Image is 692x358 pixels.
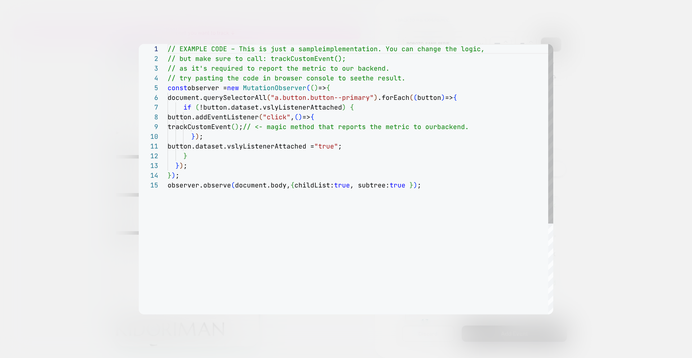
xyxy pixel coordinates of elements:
span: implementation. You can change the logic, [322,45,485,53]
span: backend. [437,123,469,131]
span: ) [413,181,417,189]
span: .forEach [378,93,409,102]
span: ; [417,181,421,189]
span: { [453,93,457,102]
span: ( [409,93,413,102]
span: // <- magic method that reports the metric to our [243,123,437,131]
span: button [417,93,441,102]
span: the result. [362,74,405,82]
span: } [409,181,413,189]
span: ) [441,93,445,102]
span: => [445,93,453,102]
span: true [390,181,405,189]
span: ( [413,93,417,102]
